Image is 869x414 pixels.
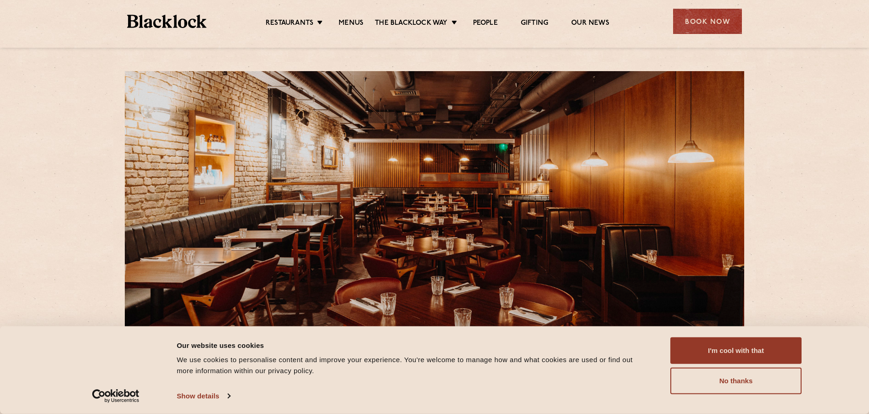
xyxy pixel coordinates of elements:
a: Restaurants [266,19,313,29]
a: Our News [571,19,609,29]
img: BL_Textured_Logo-footer-cropped.svg [127,15,206,28]
button: No thanks [670,368,802,394]
a: The Blacklock Way [375,19,447,29]
a: Usercentrics Cookiebot - opens in a new window [76,389,156,403]
button: I'm cool with that [670,337,802,364]
div: Our website uses cookies [177,340,650,351]
div: Book Now [673,9,742,34]
div: We use cookies to personalise content and improve your experience. You're welcome to manage how a... [177,354,650,376]
a: People [473,19,498,29]
a: Gifting [521,19,548,29]
a: Menus [339,19,363,29]
a: Show details [177,389,230,403]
